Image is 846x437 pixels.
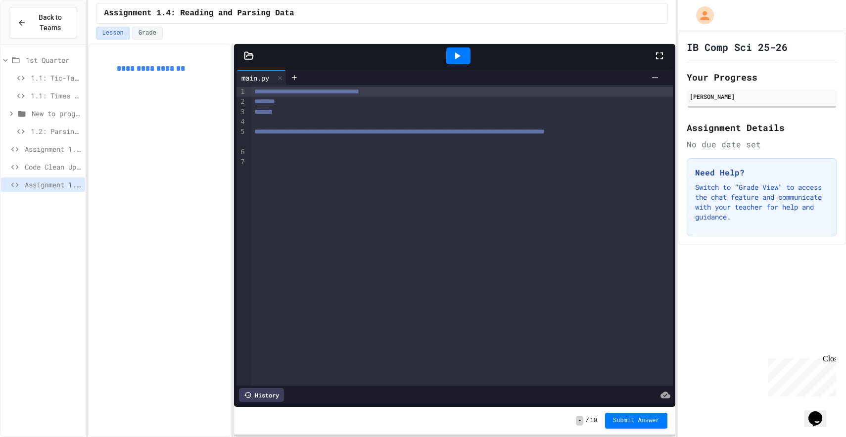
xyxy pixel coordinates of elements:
div: 1 [236,87,246,97]
div: 6 [236,147,246,157]
div: 4 [236,117,246,127]
p: Switch to "Grade View" to access the chat feature and communicate with your teacher for help and ... [695,182,829,222]
span: 1.1: Times Table (Year 1/SL) [31,90,81,101]
div: main.py [236,70,286,85]
h1: IB Comp Sci 25-26 [687,40,788,54]
div: 3 [236,107,246,117]
button: Lesson [96,27,130,40]
span: 10 [590,417,597,425]
span: / [585,417,589,425]
span: Assignment 1.4: Reading and Parsing Data [25,179,81,190]
iframe: chat widget [804,397,836,427]
div: main.py [236,73,274,83]
span: - [576,416,583,426]
div: 5 [236,127,246,147]
button: Grade [132,27,163,40]
button: Back to Teams [9,7,77,39]
button: Submit Answer [605,413,667,429]
div: 7 [236,157,246,167]
span: 1.1: Tic-Tac-Toe (Year 2) [31,73,81,83]
span: New to programming exercises [32,108,81,119]
div: [PERSON_NAME] [690,92,834,101]
div: 2 [236,97,246,107]
span: 1st Quarter [26,55,81,65]
div: My Account [686,4,716,27]
div: Chat with us now!Close [4,4,68,63]
div: History [239,388,284,402]
span: Back to Teams [32,12,69,33]
iframe: chat widget [764,354,836,396]
div: No due date set [687,138,837,150]
span: Submit Answer [613,417,659,425]
h2: Assignment Details [687,121,837,134]
h3: Need Help? [695,167,829,178]
span: 1.2: Parsing Time Data [31,126,81,136]
span: Code Clean Up Assignment [25,162,81,172]
span: Assignment 1.3: Longitude and Latitude Data [25,144,81,154]
span: Assignment 1.4: Reading and Parsing Data [104,7,294,19]
h2: Your Progress [687,70,837,84]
